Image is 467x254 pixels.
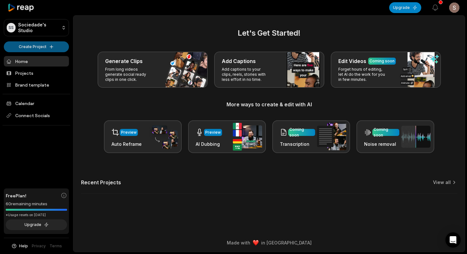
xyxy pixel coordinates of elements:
[4,110,69,121] span: Connect Socials
[364,141,399,147] h3: Noise removal
[374,127,398,138] div: Coming soon
[280,141,315,147] h3: Transcription
[289,127,314,138] div: Coming soon
[6,219,67,230] button: Upgrade
[205,130,221,135] div: Preview
[32,243,46,249] a: Privacy
[81,27,457,39] h2: Let's Get Started!
[389,2,421,13] button: Upgrade
[4,68,69,78] a: Projects
[338,57,366,65] h3: Edit Videos
[112,141,142,147] h3: Auto Reframe
[6,201,67,207] div: 60 remaining minutes
[121,130,137,135] div: Preview
[50,243,62,249] a: Terms
[338,67,388,82] p: Forget hours of editing, let AI do the work for you in few minutes.
[7,23,16,32] div: SS
[105,57,143,65] h3: Generate Clips
[105,67,154,82] p: From long videos generate social ready clips in one click.
[445,232,461,248] div: Open Intercom Messenger
[222,67,271,82] p: Add captions to your clips, reels, stories with less effort in no time.
[4,56,69,67] a: Home
[4,80,69,90] a: Brand template
[4,98,69,109] a: Calendar
[401,126,430,148] img: noise_removal.png
[369,58,395,64] div: Coming soon
[11,243,28,249] button: Help
[317,123,346,150] img: transcription.png
[6,213,67,217] div: *Usage resets on [DATE]
[81,101,457,108] h3: More ways to create & edit with AI
[79,239,459,246] div: Made with in [GEOGRAPHIC_DATA]
[222,57,256,65] h3: Add Captions
[81,179,121,186] h2: Recent Projects
[433,179,451,186] a: View all
[253,240,259,246] img: heart emoji
[19,243,28,249] span: Help
[18,22,59,33] p: Sociedade's Studio
[6,192,26,199] span: Free Plan!
[4,41,69,52] button: Create Project
[233,123,262,151] img: ai_dubbing.png
[149,124,178,149] img: auto_reframe.png
[196,141,222,147] h3: AI Dubbing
